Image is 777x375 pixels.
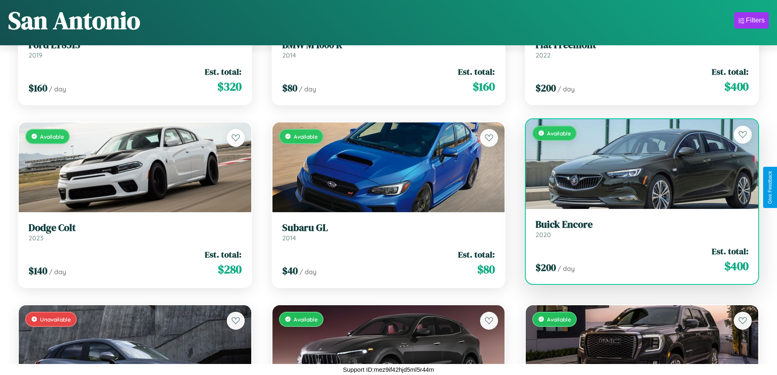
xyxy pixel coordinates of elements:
div: Give Feedback [767,171,773,204]
div: Filters [746,16,765,24]
span: / day [299,268,317,276]
span: Available [294,133,318,140]
span: $ 200 [536,261,556,274]
h3: Buick Encore [536,219,748,231]
p: Support ID: mez9if42hjd5ml5r44m [343,364,434,375]
span: $ 80 [477,261,495,277]
span: Est. total: [712,245,748,257]
span: / day [299,85,316,93]
span: $ 160 [29,81,47,95]
span: 2020 [536,231,551,239]
button: Filters [734,12,769,29]
span: Est. total: [205,249,241,260]
span: Available [294,316,318,323]
h3: Subaru GL [282,222,495,234]
h3: BMW M 1000 R [282,39,495,51]
span: $ 280 [218,261,241,277]
span: $ 140 [29,264,47,277]
span: / day [49,268,66,276]
span: 2023 [29,234,43,242]
span: $ 160 [473,78,495,95]
span: $ 320 [217,78,241,95]
span: Est. total: [712,66,748,78]
a: Buick Encore2020 [536,219,748,239]
a: Fiat Freemont2022 [536,39,748,59]
span: 2019 [29,51,42,59]
span: / day [558,85,575,93]
span: 2022 [536,51,551,59]
span: $ 40 [282,264,298,277]
span: 2014 [282,234,296,242]
a: Subaru GL2014 [282,222,495,242]
span: Available [40,133,64,140]
span: 2014 [282,51,296,59]
span: $ 400 [724,78,748,95]
span: Unavailable [40,316,71,323]
span: Est. total: [458,66,495,78]
span: Est. total: [458,249,495,260]
a: Ford LT85132019 [29,39,241,59]
h3: Dodge Colt [29,222,241,234]
h3: Fiat Freemont [536,39,748,51]
span: Est. total: [205,66,241,78]
h1: San Antonio [8,4,140,37]
h3: Ford LT8513 [29,39,241,51]
span: / day [49,85,66,93]
a: Dodge Colt2023 [29,222,241,242]
a: BMW M 1000 R2014 [282,39,495,59]
span: Available [547,130,571,137]
span: $ 200 [536,81,556,95]
span: Available [547,316,571,323]
span: $ 80 [282,81,297,95]
span: / day [558,264,575,273]
span: $ 400 [724,258,748,274]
